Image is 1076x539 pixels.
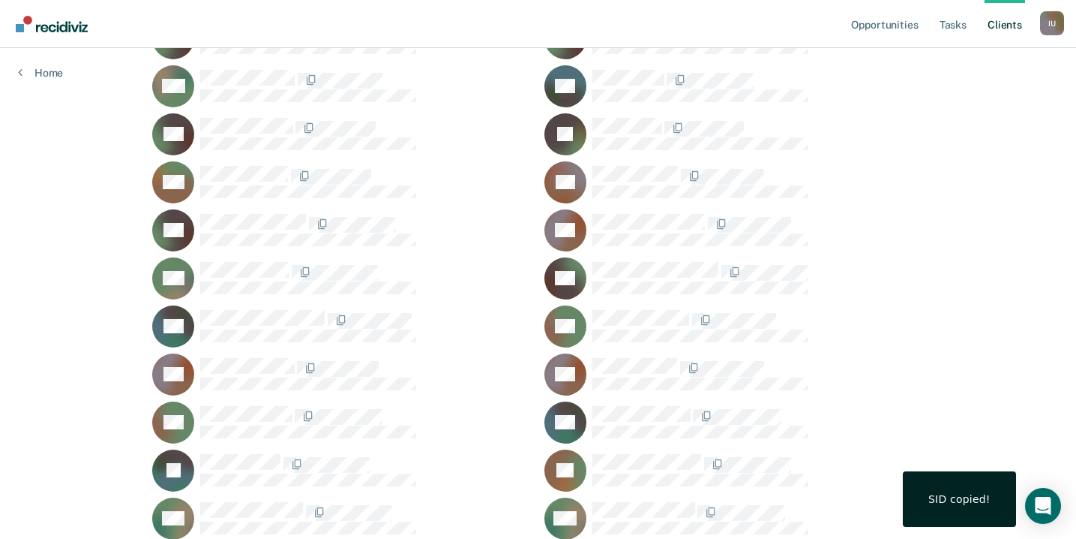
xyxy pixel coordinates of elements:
[928,492,991,506] div: SID copied!
[1040,11,1064,35] div: I U
[16,16,88,32] img: Recidiviz
[1040,11,1064,35] button: Profile dropdown button
[1025,488,1061,524] div: Open Intercom Messenger
[18,66,63,80] a: Home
